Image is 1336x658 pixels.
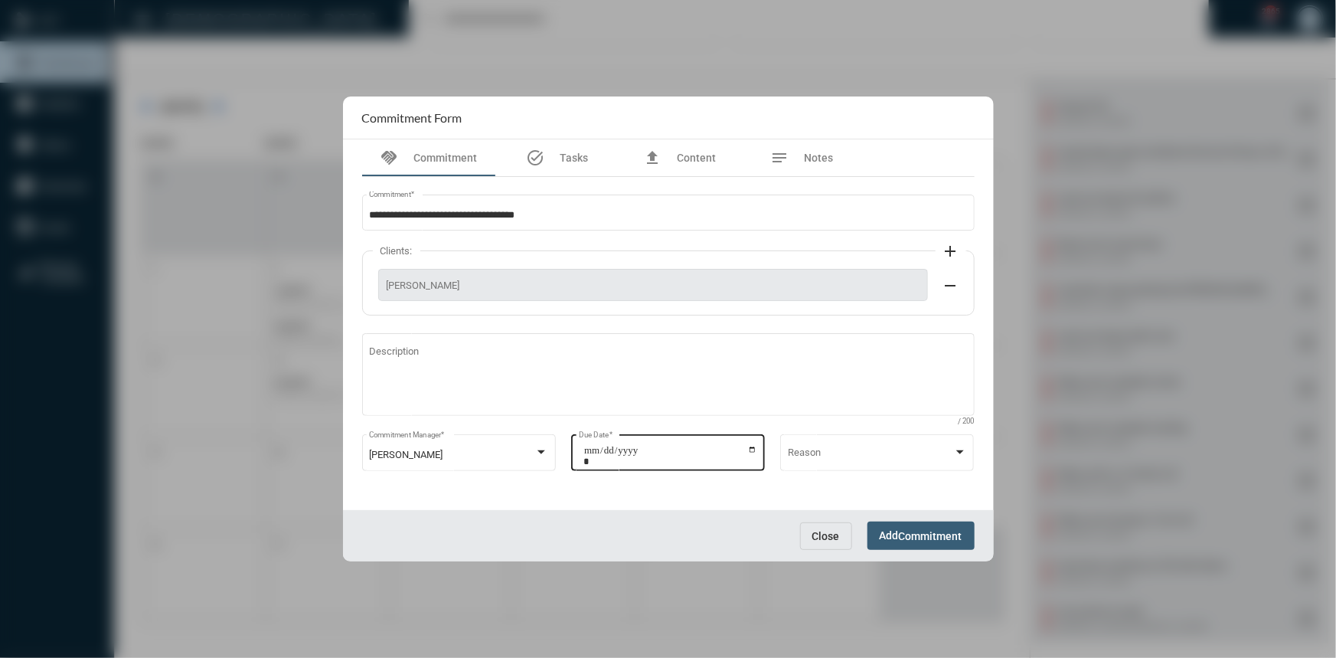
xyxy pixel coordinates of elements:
span: Close [812,530,840,542]
mat-icon: remove [942,277,960,295]
span: Tasks [560,152,588,164]
span: Add [880,529,962,542]
button: Close [800,522,852,550]
h2: Commitment Form [362,110,462,125]
mat-icon: handshake [381,149,399,167]
mat-icon: file_upload [643,149,661,167]
span: Content [677,152,716,164]
span: Notes [805,152,834,164]
mat-hint: / 200 [959,417,975,426]
span: Commitment [899,530,962,542]
mat-icon: notes [771,149,789,167]
span: [PERSON_NAME] [369,449,443,460]
span: Commitment [414,152,478,164]
mat-icon: add [942,242,960,260]
mat-icon: task_alt [526,149,544,167]
button: AddCommitment [867,522,975,550]
label: Clients: [373,245,420,257]
span: [PERSON_NAME] [387,280,920,291]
